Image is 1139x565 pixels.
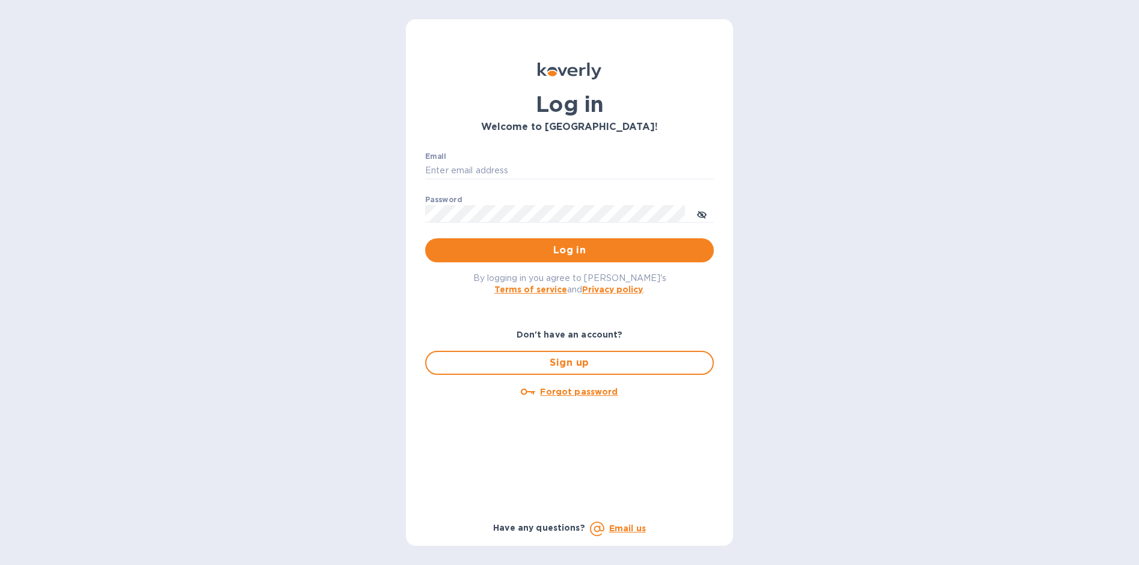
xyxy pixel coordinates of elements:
[435,243,704,258] span: Log in
[690,202,714,226] button: toggle password visibility
[582,285,643,294] a: Privacy policy
[517,330,623,339] b: Don't have an account?
[473,273,666,294] span: By logging in you agree to [PERSON_NAME]'s and .
[493,523,585,533] b: Have any questions?
[425,153,446,160] label: Email
[609,523,646,533] a: Email us
[436,356,703,370] span: Sign up
[425,162,714,180] input: Enter email address
[538,63,601,79] img: Koverly
[425,196,462,203] label: Password
[425,351,714,375] button: Sign up
[425,122,714,133] h3: Welcome to [GEOGRAPHIC_DATA]!
[540,387,618,397] u: Forgot password
[425,91,714,117] h1: Log in
[425,238,714,262] button: Log in
[494,285,567,294] a: Terms of service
